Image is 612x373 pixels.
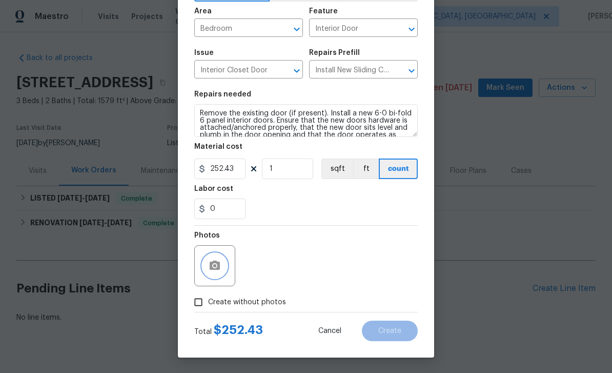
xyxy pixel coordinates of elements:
[318,327,341,335] span: Cancel
[353,159,379,179] button: ft
[378,327,401,335] span: Create
[194,143,242,150] h5: Material cost
[379,159,418,179] button: count
[290,22,304,36] button: Open
[194,49,214,56] h5: Issue
[404,64,419,78] button: Open
[194,325,263,337] div: Total
[208,297,286,308] span: Create without photos
[302,321,358,341] button: Cancel
[194,232,220,239] h5: Photos
[194,91,251,98] h5: Repairs needed
[194,185,233,192] h5: Labor cost
[309,8,338,15] h5: Feature
[321,159,353,179] button: sqft
[194,8,212,15] h5: Area
[362,321,418,341] button: Create
[309,49,360,56] h5: Repairs Prefill
[290,64,304,78] button: Open
[404,22,419,36] button: Open
[194,104,418,137] textarea: Remove the existing door (if present). Install a new 6-0 bi-fold 6 panel interior doors. Ensure t...
[214,324,263,336] span: $ 252.43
